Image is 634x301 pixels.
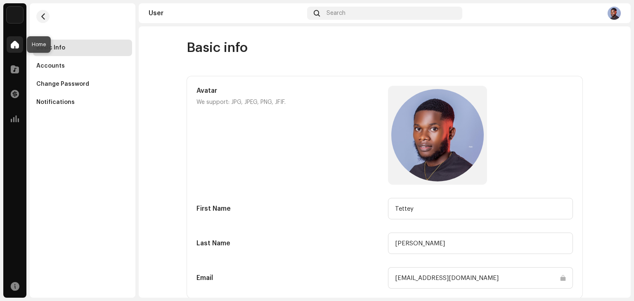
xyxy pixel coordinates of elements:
[36,45,65,51] div: Basic Info
[388,198,573,219] input: First name
[33,40,132,56] re-m-nav-item: Basic Info
[196,86,381,96] h5: Avatar
[33,94,132,111] re-m-nav-item: Notifications
[149,10,304,16] div: User
[36,63,65,69] div: Accounts
[36,99,75,106] div: Notifications
[33,58,132,74] re-m-nav-item: Accounts
[196,97,381,107] p: We support: JPG, JPEG, PNG, JFIF.
[196,273,381,283] h5: Email
[388,267,573,289] input: Email
[326,10,345,16] span: Search
[7,7,23,23] img: 1c16f3de-5afb-4452-805d-3f3454e20b1b
[608,7,621,20] img: 80e52530-c854-4a3d-b3a7-2b7a15d217bc
[33,76,132,92] re-m-nav-item: Change Password
[388,233,573,254] input: Last name
[187,40,248,56] span: Basic info
[36,81,89,87] div: Change Password
[196,204,381,214] h5: First Name
[196,238,381,248] h5: Last Name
